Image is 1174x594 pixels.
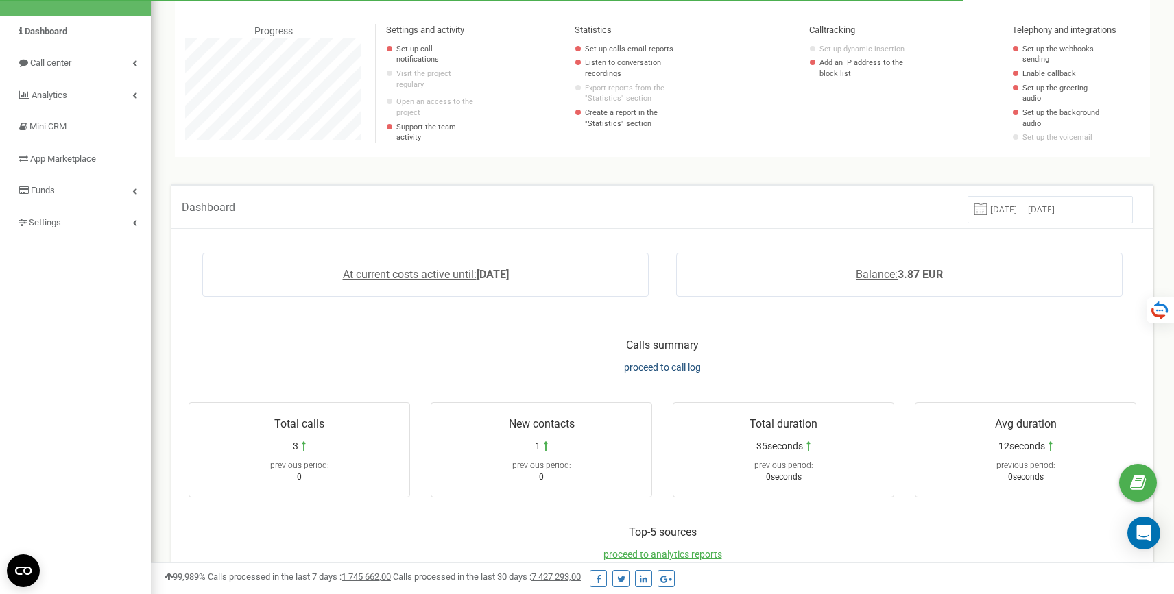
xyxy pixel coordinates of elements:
span: Total calls [274,417,324,430]
span: Calls processed in the last 30 days : [393,571,581,582]
span: Dashboard [25,26,67,36]
span: Settings [29,217,61,227]
a: Export reports from the "Statistics" section [585,83,696,104]
a: Set up the greeting audio [1022,83,1100,104]
span: 35seconds [756,439,803,453]
u: 1 745 662,00 [342,571,391,582]
span: Calls processed in the last 7 days : [208,571,391,582]
a: Create a report in the "Statistics" section [585,108,696,129]
a: Add an IP address to the block list [819,58,909,79]
span: 0seconds [1008,472,1044,482]
a: proceed to analytics reports [603,549,722,560]
span: 0 [539,472,544,482]
span: previous period: [754,460,813,470]
span: Call center [30,58,71,68]
span: Statistics [575,25,612,35]
p: Visit the project regulary [396,69,476,90]
div: Open Intercom Messenger [1127,517,1160,549]
span: Telephony and integrations [1012,25,1116,35]
span: Analytics [32,90,67,100]
span: Settings and activity [386,25,464,35]
a: Listen to conversation recordings [585,58,696,79]
a: Set up the webhooks sending [1022,44,1100,65]
p: Support the team activity [396,122,476,143]
a: Set up dynamic insertion [819,44,909,55]
span: 0 [297,472,302,482]
span: previous period: [512,460,571,470]
a: At current costs active until:[DATE] [343,268,509,281]
a: Open an access to the project [396,97,476,118]
a: Set up the voicemail [1022,132,1100,143]
span: At current costs active until: [343,268,477,281]
a: Set up calls email reports [585,44,696,55]
a: Balance:3.87 EUR [856,268,943,281]
span: Mini CRM [29,121,67,132]
a: proceed to call log [624,362,701,373]
a: Set up the background audio [1022,108,1100,129]
span: 0seconds [766,472,802,482]
span: Balance: [856,268,898,281]
span: Funds [31,185,55,195]
span: Avg duration [995,417,1057,430]
span: Calls summary [626,338,699,351]
a: Set up call notifications [396,44,476,65]
a: Enable callback [1022,69,1100,79]
span: Calltracking [809,25,855,35]
span: New contacts [509,417,575,430]
span: Total duration [750,417,817,430]
span: previous period: [270,460,329,470]
span: App Marketplace [30,153,96,164]
span: Progress [254,25,293,36]
button: Open CMP widget [7,554,40,587]
span: Dashboard [182,201,235,214]
span: 1 [535,439,540,453]
span: Top-5 sources [629,525,697,539]
span: previous period: [996,460,1055,470]
span: 12seconds [998,439,1045,453]
span: 3 [293,439,298,453]
span: 99,989% [165,571,206,582]
u: 7 427 293,00 [531,571,581,582]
